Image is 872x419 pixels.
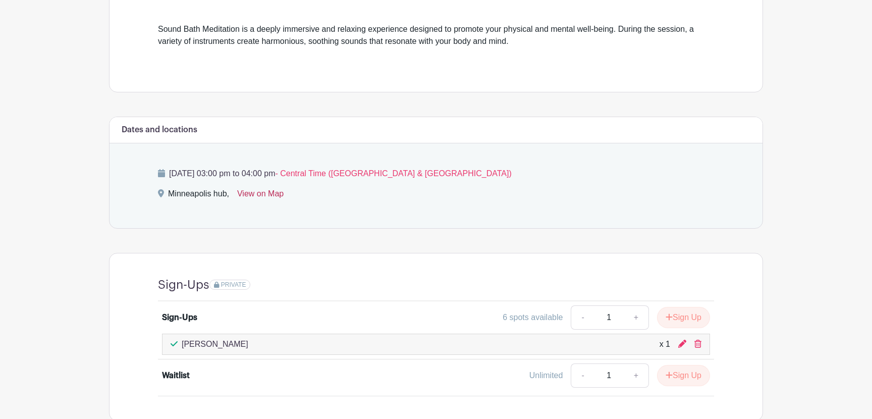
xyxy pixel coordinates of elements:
button: Sign Up [657,307,710,328]
span: PRIVATE [221,281,246,288]
h6: Dates and locations [122,125,197,135]
span: - Central Time ([GEOGRAPHIC_DATA] & [GEOGRAPHIC_DATA]) [275,169,511,178]
div: Unlimited [529,370,563,382]
div: 6 spots available [503,311,563,324]
div: Waitlist [162,370,190,382]
a: - [571,363,594,388]
h4: Sign-Ups [158,278,209,292]
div: x 1 [660,338,670,350]
div: Sound Bath Meditation is a deeply immersive and relaxing experience designed to promote your phys... [158,23,714,60]
p: [PERSON_NAME] [182,338,248,350]
a: + [624,363,649,388]
a: + [624,305,649,330]
a: - [571,305,594,330]
a: View on Map [237,188,284,204]
div: Minneapolis hub, [168,188,229,204]
button: Sign Up [657,365,710,386]
div: Sign-Ups [162,311,197,324]
p: [DATE] 03:00 pm to 04:00 pm [158,168,714,180]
